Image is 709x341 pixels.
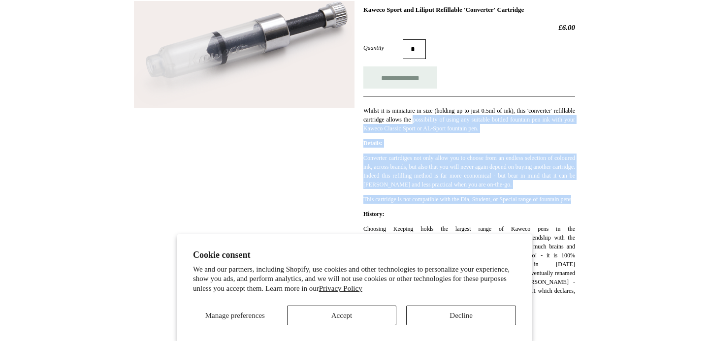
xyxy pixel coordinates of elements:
p: Choosing Keeping holds the largest range of Kaweco pens in the [GEOGRAPHIC_DATA] - indeed we have... [363,224,575,304]
p: We and our partners, including Shopify, use cookies and other technologies to personalize your ex... [193,265,516,294]
p: This cartridge is not compatible with the Dia, Student, or Special range of fountain pens [363,195,575,204]
img: Kaweco Sport and Liliput Refillable 'Converter' Cartridge [134,1,354,109]
a: Privacy Policy [319,284,362,292]
h1: Kaweco Sport and Liliput Refillable 'Converter' Cartridge [363,6,575,14]
button: Accept [287,306,397,325]
strong: History: [363,211,385,217]
span: Manage preferences [205,311,265,319]
h2: £6.00 [363,23,575,32]
h2: Cookie consent [193,250,516,260]
button: Manage preferences [193,306,277,325]
button: Decline [406,306,516,325]
p: Converter cartrdiges not only allow you to choose from an endless selection of coloured ink, acro... [363,154,575,189]
strong: Details: [363,140,383,147]
label: Quantity [363,43,403,52]
p: Whilst it is miniature in size (holding up to just 0.5ml of ink), this 'converter' refillable car... [363,106,575,133]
